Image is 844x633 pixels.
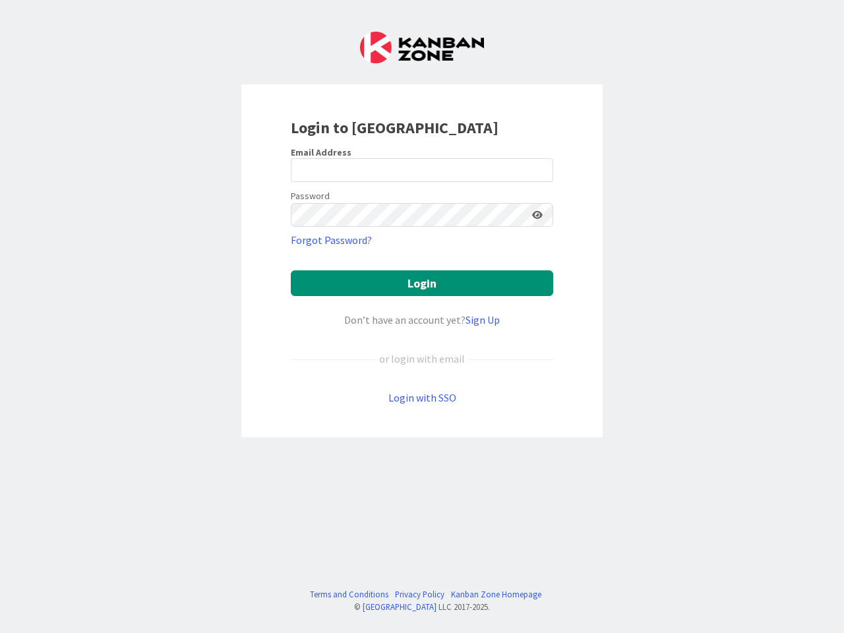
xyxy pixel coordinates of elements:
label: Email Address [291,146,351,158]
img: Kanban Zone [360,32,484,63]
a: Kanban Zone Homepage [451,588,541,601]
a: Forgot Password? [291,232,372,248]
div: or login with email [376,351,468,367]
a: Terms and Conditions [310,588,388,601]
b: Login to [GEOGRAPHIC_DATA] [291,117,498,138]
div: Don’t have an account yet? [291,312,553,328]
button: Login [291,270,553,296]
a: [GEOGRAPHIC_DATA] [363,601,437,612]
div: © LLC 2017- 2025 . [303,601,541,613]
a: Privacy Policy [395,588,444,601]
label: Password [291,189,330,203]
a: Login with SSO [388,391,456,404]
a: Sign Up [466,313,500,326]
